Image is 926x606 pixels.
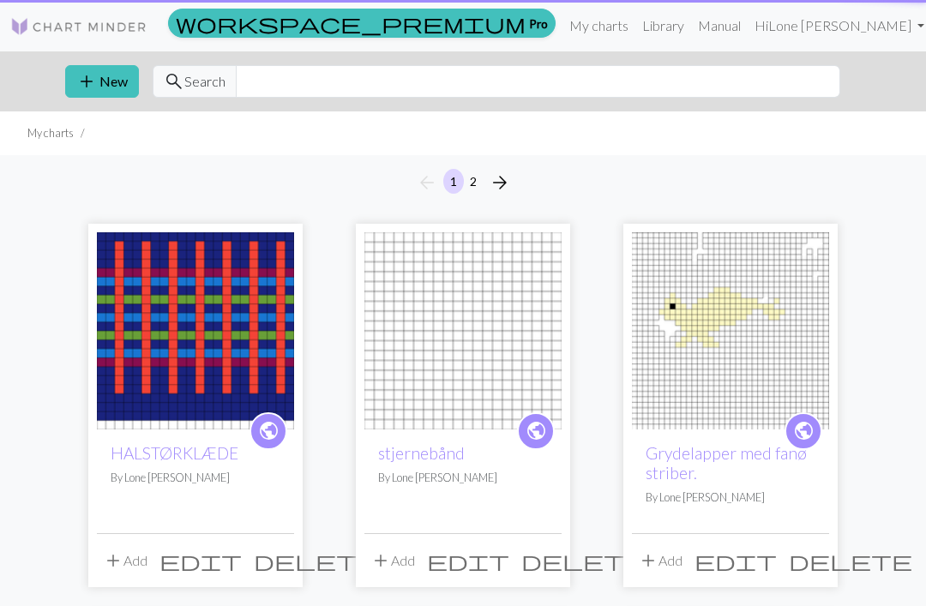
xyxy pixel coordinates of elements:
span: delete [789,549,912,573]
span: add [638,549,658,573]
button: Add [364,544,421,577]
p: By Lone [PERSON_NAME] [378,470,548,486]
span: public [526,417,547,444]
a: public [517,412,555,450]
a: My charts [562,9,635,43]
a: public [785,412,822,450]
li: My charts [27,125,74,141]
span: edit [694,549,777,573]
a: Manual [691,9,748,43]
img: Logo [10,16,147,37]
a: Grydelapper med fanø striber. [632,321,829,337]
span: Search [184,71,225,92]
a: public [250,412,287,450]
img: Grydelapper med fanø striber. [632,232,829,429]
i: Edit [427,550,509,571]
p: By Lone [PERSON_NAME] [646,489,815,506]
span: workspace_premium [176,11,526,35]
span: add [76,69,97,93]
button: Add [632,544,688,577]
i: Edit [694,550,777,571]
span: edit [159,549,242,573]
button: Next [483,169,517,196]
a: HALSTØRKLÆDE [111,443,238,463]
span: add [370,549,391,573]
button: Edit [153,544,248,577]
button: Delete [248,544,383,577]
i: Edit [159,550,242,571]
span: search [164,69,184,93]
img: stjernebånd [364,232,562,429]
a: Library [635,9,691,43]
a: Grydelapper med fanø striber. [646,443,807,483]
a: stjernebånd [364,321,562,337]
button: Delete [515,544,651,577]
i: public [793,414,815,448]
span: edit [427,549,509,573]
button: Add [97,544,153,577]
img: HALSTØRKLÆDE [97,232,294,429]
span: arrow_forward [490,171,510,195]
span: public [258,417,280,444]
span: delete [521,549,645,573]
button: Delete [783,544,918,577]
i: Next [490,172,510,193]
span: delete [254,549,377,573]
nav: Page navigation [410,169,517,196]
button: New [65,65,139,98]
button: 1 [443,169,464,194]
button: Edit [688,544,783,577]
a: stjernebånd [378,443,465,463]
p: By Lone [PERSON_NAME] [111,470,280,486]
span: public [793,417,815,444]
i: public [526,414,547,448]
button: 2 [463,169,484,194]
a: Pro [168,9,556,38]
a: HALSTØRKLÆDE [97,321,294,337]
i: public [258,414,280,448]
span: add [103,549,123,573]
button: Edit [421,544,515,577]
